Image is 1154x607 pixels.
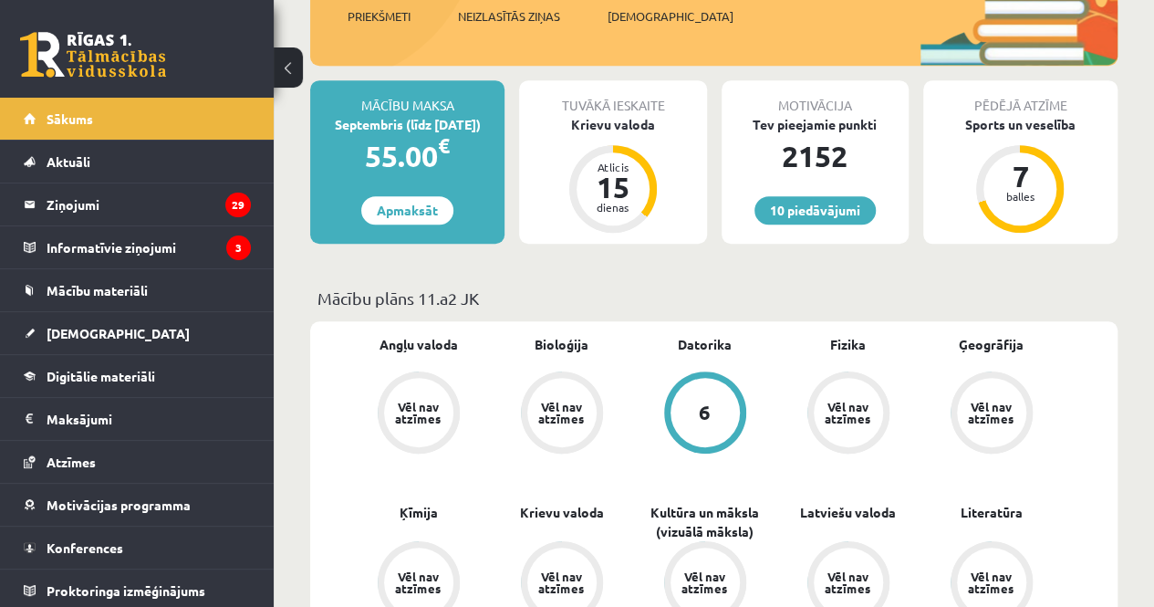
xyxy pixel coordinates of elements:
[24,141,251,183] a: Aktuāli
[490,372,633,457] a: Vēl nav atzīmes
[519,80,706,115] div: Tuvākā ieskaite
[24,484,251,526] a: Motivācijas programma
[310,134,504,178] div: 55.00
[586,173,640,202] div: 15
[47,398,251,440] legend: Maksājumi
[24,355,251,397] a: Digitālie materiāli
[24,441,251,483] a: Atzīmes
[678,335,732,354] a: Datorika
[393,401,444,424] div: Vēl nav atzīmes
[47,539,123,556] span: Konferences
[961,503,1023,522] a: Literatūra
[776,372,920,457] a: Vēl nav atzīmes
[923,115,1118,235] a: Sports un veselība 7 balles
[920,372,1063,457] a: Vēl nav atzīmes
[361,196,453,225] a: Apmaksāt
[47,497,191,513] span: Motivācijas programma
[536,401,587,424] div: Vēl nav atzīmes
[225,193,251,217] i: 29
[24,527,251,569] a: Konferences
[458,7,560,26] span: Neizlasītās ziņas
[47,582,205,599] span: Proktoringa izmēģinājums
[47,153,90,170] span: Aktuāli
[586,162,640,173] div: Atlicis
[680,570,731,594] div: Vēl nav atzīmes
[966,401,1017,424] div: Vēl nav atzīmes
[47,110,93,127] span: Sākums
[47,183,251,225] legend: Ziņojumi
[520,503,604,522] a: Krievu valoda
[47,226,251,268] legend: Informatīvie ziņojumi
[923,115,1118,134] div: Sports un veselība
[923,80,1118,115] div: Pēdējā atzīme
[519,115,706,235] a: Krievu valoda Atlicis 15 dienas
[993,191,1047,202] div: balles
[20,32,166,78] a: Rīgas 1. Tālmācības vidusskola
[24,398,251,440] a: Maksājumi
[966,570,1017,594] div: Vēl nav atzīmes
[586,202,640,213] div: dienas
[393,570,444,594] div: Vēl nav atzīmes
[699,403,711,423] div: 6
[722,80,909,115] div: Motivācija
[348,7,411,26] span: Priekšmeti
[400,503,438,522] a: Ķīmija
[959,335,1024,354] a: Ģeogrāfija
[226,235,251,260] i: 3
[722,115,909,134] div: Tev pieejamie punkti
[800,503,896,522] a: Latviešu valoda
[379,335,458,354] a: Angļu valoda
[24,226,251,268] a: Informatīvie ziņojumi3
[519,115,706,134] div: Krievu valoda
[24,183,251,225] a: Ziņojumi29
[47,454,96,470] span: Atzīmes
[310,80,504,115] div: Mācību maksa
[347,372,490,457] a: Vēl nav atzīmes
[830,335,866,354] a: Fizika
[633,503,776,541] a: Kultūra un māksla (vizuālā māksla)
[754,196,876,225] a: 10 piedāvājumi
[608,7,733,26] span: [DEMOGRAPHIC_DATA]
[47,282,148,298] span: Mācību materiāli
[535,335,588,354] a: Bioloģija
[536,570,587,594] div: Vēl nav atzīmes
[722,134,909,178] div: 2152
[993,162,1047,191] div: 7
[633,372,776,457] a: 6
[24,269,251,311] a: Mācību materiāli
[310,115,504,134] div: Septembris (līdz [DATE])
[823,570,874,594] div: Vēl nav atzīmes
[823,401,874,424] div: Vēl nav atzīmes
[317,286,1110,310] p: Mācību plāns 11.a2 JK
[47,368,155,384] span: Digitālie materiāli
[47,325,190,341] span: [DEMOGRAPHIC_DATA]
[24,312,251,354] a: [DEMOGRAPHIC_DATA]
[24,98,251,140] a: Sākums
[438,132,450,159] span: €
